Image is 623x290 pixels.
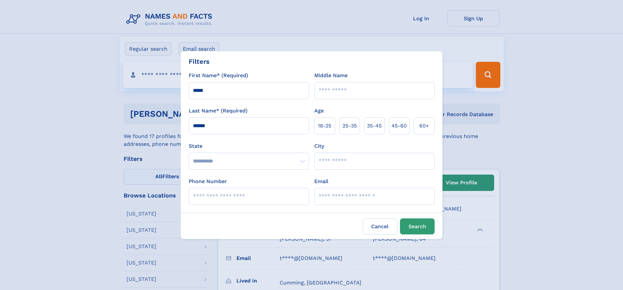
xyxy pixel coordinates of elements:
span: 35‑45 [367,122,382,130]
label: Phone Number [189,178,227,185]
label: Middle Name [314,72,348,79]
div: Filters [189,57,210,66]
span: 25‑35 [342,122,357,130]
span: 18‑25 [318,122,331,130]
span: 45‑60 [391,122,407,130]
label: Email [314,178,328,185]
span: 60+ [419,122,429,130]
button: Search [400,218,435,234]
label: State [189,142,309,150]
label: Age [314,107,324,115]
label: City [314,142,324,150]
label: Last Name* (Required) [189,107,248,115]
label: First Name* (Required) [189,72,248,79]
label: Cancel [363,218,397,234]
